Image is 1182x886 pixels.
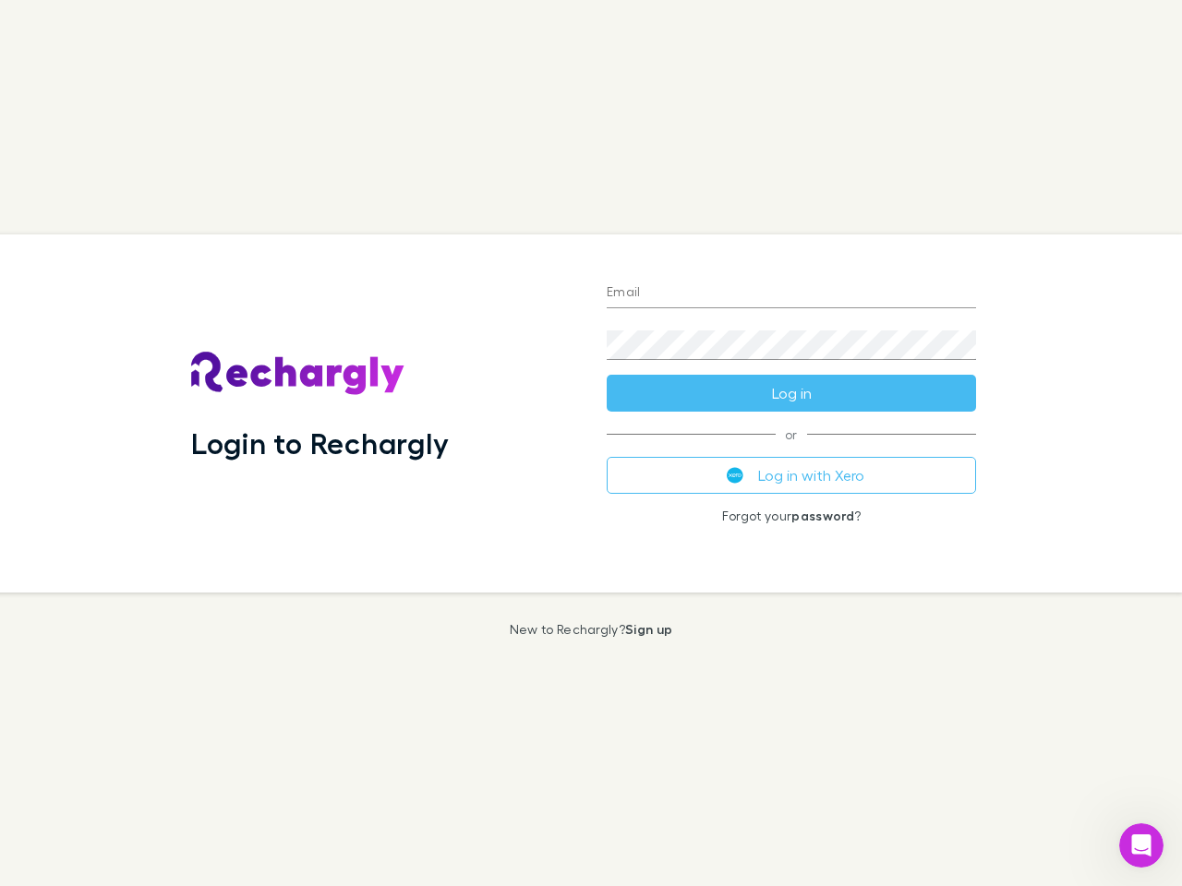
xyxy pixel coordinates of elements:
img: Xero's logo [727,467,743,484]
button: Log in with Xero [607,457,976,494]
p: New to Rechargly? [510,622,673,637]
h1: Login to Rechargly [191,425,449,461]
button: Log in [607,375,976,412]
p: Forgot your ? [607,509,976,523]
a: password [791,508,854,523]
iframe: Intercom live chat [1119,823,1164,868]
img: Rechargly's Logo [191,352,405,396]
span: or [607,434,976,435]
a: Sign up [625,621,672,637]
